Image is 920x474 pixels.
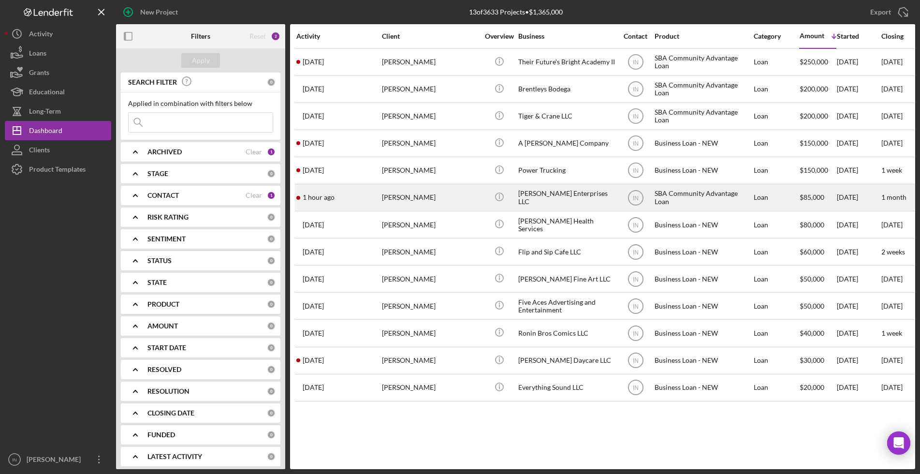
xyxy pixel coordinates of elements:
b: PRODUCT [147,300,179,308]
text: IN [633,113,639,120]
div: [DATE] [837,375,880,400]
div: Flip and Sip Cafe LLC [518,239,615,265]
div: [DATE] [837,239,880,265]
button: Product Templates [5,160,111,179]
div: SBA Community Advantage Loan [655,76,751,102]
b: STATE [147,279,167,286]
div: [DATE] [837,104,880,129]
div: $150,000 [800,158,836,183]
time: 2025-07-18 19:23 [303,384,324,391]
time: [DATE] [881,221,903,229]
text: IN [633,303,639,310]
text: IN [633,59,639,66]
time: 2025-08-26 16:26 [303,329,324,337]
div: Apply [192,53,210,68]
button: Dashboard [5,121,111,140]
div: Started [837,32,880,40]
time: [DATE] [881,112,903,120]
time: 2025-07-28 14:16 [303,275,324,283]
time: 2025-04-25 12:19 [303,85,324,93]
b: STAGE [147,170,168,178]
time: [DATE] [881,85,903,93]
div: [PERSON_NAME] [382,239,479,265]
div: 1 [267,191,276,200]
text: IN [633,167,639,174]
text: IN [633,194,639,201]
div: [PERSON_NAME] [382,212,479,237]
time: [DATE] [881,58,903,66]
div: 0 [267,278,276,287]
div: Overview [481,32,517,40]
div: 1 [267,148,276,156]
div: Reset [249,32,266,40]
time: 1 week [881,329,902,337]
button: Activity [5,24,111,44]
div: Client [382,32,479,40]
div: Product Templates [29,160,86,181]
b: SEARCH FILTER [128,78,177,86]
div: [PERSON_NAME] [382,49,479,75]
text: IN [633,357,639,364]
div: Business Loan - NEW [655,348,751,373]
time: [DATE] [881,383,903,391]
div: Loan [754,212,799,237]
time: [DATE] [881,356,903,364]
div: SBA Community Advantage Loan [655,49,751,75]
div: Loan [754,185,799,210]
div: Brentleys Bodega [518,76,615,102]
div: Open Intercom Messenger [887,431,910,455]
div: Activity [296,32,381,40]
a: Grants [5,63,111,82]
text: IN [633,385,639,391]
div: [PERSON_NAME] [382,266,479,292]
time: 2025-08-18 12:03 [303,356,324,364]
time: 2025-08-11 20:55 [303,166,324,174]
div: $60,000 [800,239,836,265]
div: Activity [29,24,53,46]
div: Five Aces Advertising and Entertainment [518,293,615,319]
div: Business [518,32,615,40]
div: Loan [754,320,799,346]
time: 2025-08-14 17:58 [303,139,324,147]
button: Long-Term [5,102,111,121]
div: Their Future's Bright Academy II [518,49,615,75]
div: Business Loan - NEW [655,239,751,265]
time: [DATE] [881,302,903,310]
b: AMOUNT [147,322,178,330]
time: 1 week [881,166,902,174]
div: [PERSON_NAME] [382,185,479,210]
div: Business Loan - NEW [655,212,751,237]
div: New Project [140,2,178,22]
b: STATUS [147,257,172,265]
div: Applied in combination with filters below [128,100,273,107]
text: IN [633,86,639,93]
div: [PERSON_NAME] Daycare LLC [518,348,615,373]
a: Loans [5,44,111,63]
div: [PERSON_NAME] [382,131,479,156]
div: Dashboard [29,121,62,143]
div: Loan [754,266,799,292]
div: Loan [754,76,799,102]
div: Amount [800,32,824,40]
text: IN [633,276,639,282]
time: 2025-07-31 19:53 [303,58,324,66]
div: Loan [754,239,799,265]
div: 0 [267,343,276,352]
div: 0 [267,322,276,330]
div: $20,000 [800,375,836,400]
div: Business Loan - NEW [655,266,751,292]
div: Clear [246,148,262,156]
a: Educational [5,82,111,102]
div: Loan [754,375,799,400]
time: 2025-08-18 19:03 [303,221,324,229]
div: Loan [754,104,799,129]
b: LATEST ACTIVITY [147,453,202,460]
div: 0 [267,452,276,461]
time: 2025-08-19 15:20 [303,302,324,310]
time: 2025-08-28 14:57 [303,193,335,201]
div: Loan [754,293,799,319]
div: [PERSON_NAME] Fine Art LLC [518,266,615,292]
